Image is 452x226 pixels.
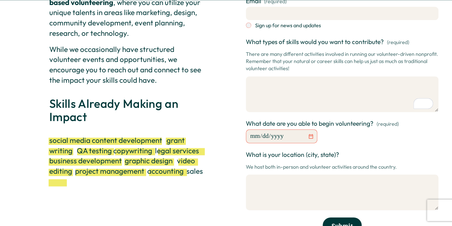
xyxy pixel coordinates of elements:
[246,23,251,28] input: Sign up for news and updates
[147,166,184,175] span: accounting
[246,160,438,173] p: We host both in-person and volunteer activities around the country.
[246,119,373,128] span: What date are you able to begin volunteering?
[49,156,122,165] span: business development
[49,44,206,85] p: While we occasionally have structured volunteer events and opportunities, we encourage you to rea...
[376,120,398,128] span: (required)
[255,22,321,29] span: Sign up for news and updates
[49,97,206,124] h3: Skills Already Making an Impact
[77,146,112,155] span: QA testing
[75,166,144,175] span: project management
[125,156,173,165] span: graphic design
[187,166,203,175] span: sales
[387,39,409,46] span: (required)
[155,146,199,155] span: legal services
[113,146,152,155] span: copywriting
[246,76,438,112] textarea: To enrich screen reader interactions, please activate Accessibility in Grammarly extension settings
[49,135,162,145] span: social media content development
[246,38,384,47] span: What types of skills would you want to contribute?
[246,150,339,159] span: What is your location (city, state)?
[246,48,438,74] p: There are many different activities involved in running our volunteer-driven nonprofit. Remember ...
[49,135,186,155] span: grant writing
